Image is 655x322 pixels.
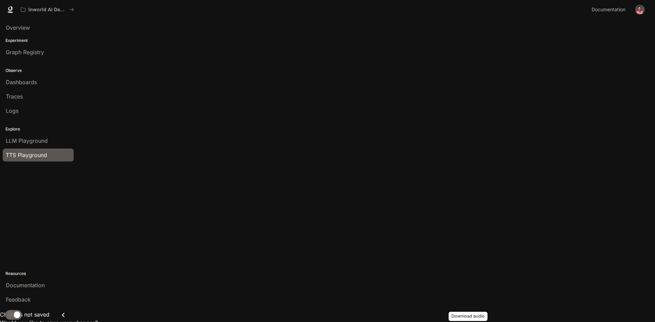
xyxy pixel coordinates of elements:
div: Download audio [449,312,487,321]
button: All workspaces [18,3,77,16]
p: Inworld AI Demos [28,7,67,13]
span: Documentation [592,5,625,14]
button: User avatar [633,3,647,16]
img: User avatar [635,5,645,14]
a: Documentation [589,3,630,16]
